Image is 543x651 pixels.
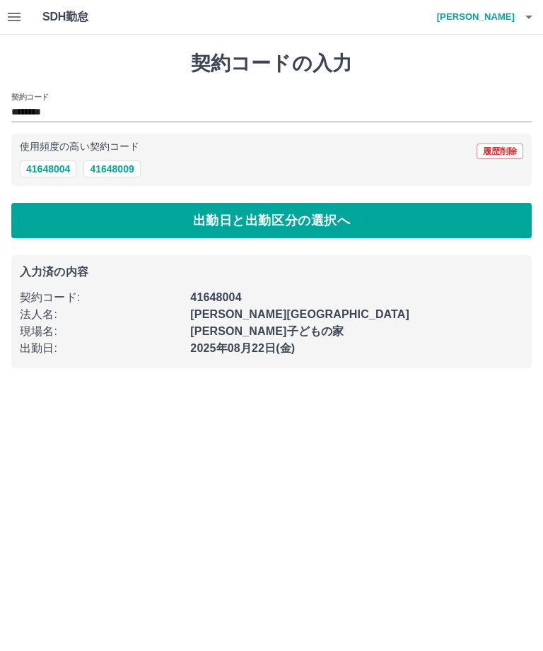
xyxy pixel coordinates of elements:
b: [PERSON_NAME][GEOGRAPHIC_DATA] [190,308,409,320]
button: 41648009 [83,160,140,177]
button: 出勤日と出勤区分の選択へ [11,203,532,238]
p: 使用頻度の高い契約コード [20,142,139,152]
h1: 契約コードの入力 [11,52,532,76]
b: 41648004 [190,291,241,303]
p: 法人名 : [20,306,182,323]
p: 契約コード : [20,289,182,306]
button: 41648004 [20,160,76,177]
b: [PERSON_NAME]子どもの家 [190,325,344,337]
b: 2025年08月22日(金) [190,342,295,354]
p: 現場名 : [20,323,182,340]
p: 出勤日 : [20,340,182,357]
button: 履歴削除 [477,143,523,159]
p: 入力済の内容 [20,266,523,278]
h2: 契約コード [11,91,49,102]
